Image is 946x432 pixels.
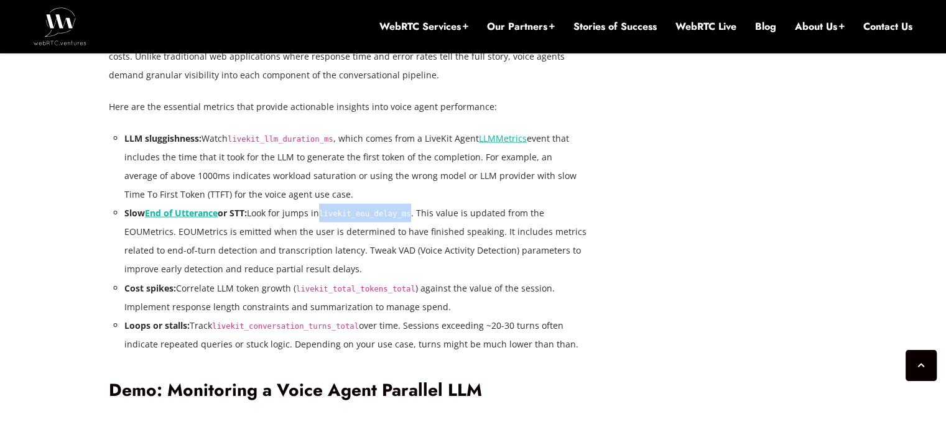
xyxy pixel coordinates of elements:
[573,20,657,34] a: Stories of Success
[124,207,145,219] strong: Slow
[109,28,588,84] p: Effective voice AI monitoring requires tracking metrics that directly correlate with user experie...
[124,204,588,278] li: Look for jumps in . This value is updated from the EOUMetrics. EOUMetrics is emitted when the use...
[755,20,776,34] a: Blog
[319,209,411,218] code: livekit_eou_delay_ms
[863,20,912,34] a: Contact Us
[124,132,202,144] strong: LLM sluggishness:
[487,20,555,34] a: Our Partners
[124,319,190,331] strong: Loops or stalls:
[124,316,588,354] li: Track over time. Sessions exceeding ~20-30 turns often indicate repeated queries or stuck logic. ...
[109,380,588,402] h2: Demo: Monitoring a Voice Agent Parallel LLM
[795,20,845,34] a: About Us
[212,322,359,331] code: livekit_conversation_turns_total
[34,7,86,45] img: WebRTC.ventures
[218,207,247,219] strong: or STT:
[124,279,588,316] li: Correlate LLM token growth ( ) against the value of the session. Implement response length constr...
[109,98,588,116] p: Here are the essential metrics that provide actionable insights into voice agent performance:
[145,207,218,219] a: End of Utterance
[228,135,333,144] code: livekit_llm_duration_ms
[675,20,736,34] a: WebRTC Live
[296,285,415,293] code: livekit_total_tokens_total
[124,129,588,204] li: Watch , which comes from a LiveKit Agent event that includes the time that it took for the LLM to...
[124,282,176,294] strong: Cost spikes:
[379,20,468,34] a: WebRTC Services
[479,132,527,144] a: LLMMetrics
